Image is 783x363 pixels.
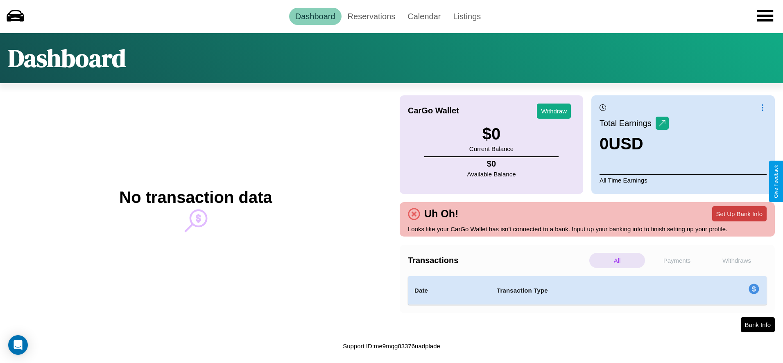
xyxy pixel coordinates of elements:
[469,143,514,154] p: Current Balance
[119,188,272,207] h2: No transaction data
[342,8,402,25] a: Reservations
[600,174,767,186] p: All Time Earnings
[709,253,765,268] p: Withdraws
[414,286,484,295] h4: Date
[408,276,767,305] table: simple table
[8,41,126,75] h1: Dashboard
[537,104,571,119] button: Withdraw
[467,159,516,169] h4: $ 0
[447,8,487,25] a: Listings
[773,165,779,198] div: Give Feedback
[741,317,775,332] button: Bank Info
[712,206,767,221] button: Set Up Bank Info
[408,256,587,265] h4: Transactions
[467,169,516,180] p: Available Balance
[8,335,28,355] div: Open Intercom Messenger
[408,106,459,115] h4: CarGo Wallet
[589,253,645,268] p: All
[649,253,705,268] p: Payments
[289,8,342,25] a: Dashboard
[469,125,514,143] h3: $ 0
[343,340,440,352] p: Support ID: me9mqg83376uadplade
[408,223,767,234] p: Looks like your CarGo Wallet has isn't connected to a bank. Input up your banking info to finish ...
[600,135,669,153] h3: 0 USD
[420,208,462,220] h4: Uh Oh!
[600,116,656,131] p: Total Earnings
[497,286,682,295] h4: Transaction Type
[401,8,447,25] a: Calendar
